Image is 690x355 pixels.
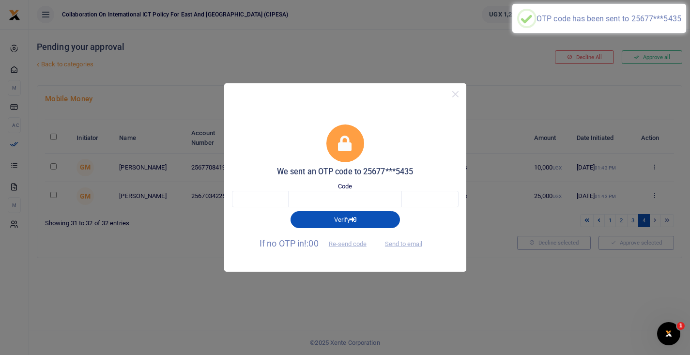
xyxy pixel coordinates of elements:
div: OTP code has been sent to 25677***5435 [537,14,681,23]
button: Verify [291,211,400,228]
span: !:00 [304,238,318,248]
iframe: Intercom live chat [657,322,680,345]
label: Code [338,182,352,191]
button: Close [448,87,462,101]
h5: We sent an OTP code to 25677***5435 [232,167,459,177]
span: 1 [677,322,685,330]
span: If no OTP in [260,238,375,248]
